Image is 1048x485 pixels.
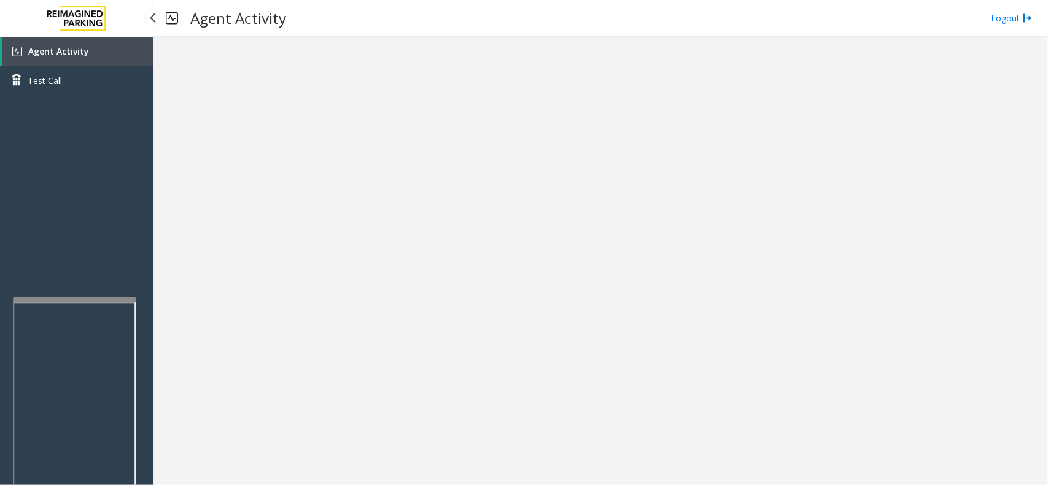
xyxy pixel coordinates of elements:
[166,3,178,33] img: pageIcon
[12,47,22,56] img: 'icon'
[184,3,292,33] h3: Agent Activity
[991,12,1033,25] a: Logout
[1023,12,1033,25] img: logout
[28,45,89,57] span: Agent Activity
[28,74,62,87] span: Test Call
[2,37,153,66] a: Agent Activity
